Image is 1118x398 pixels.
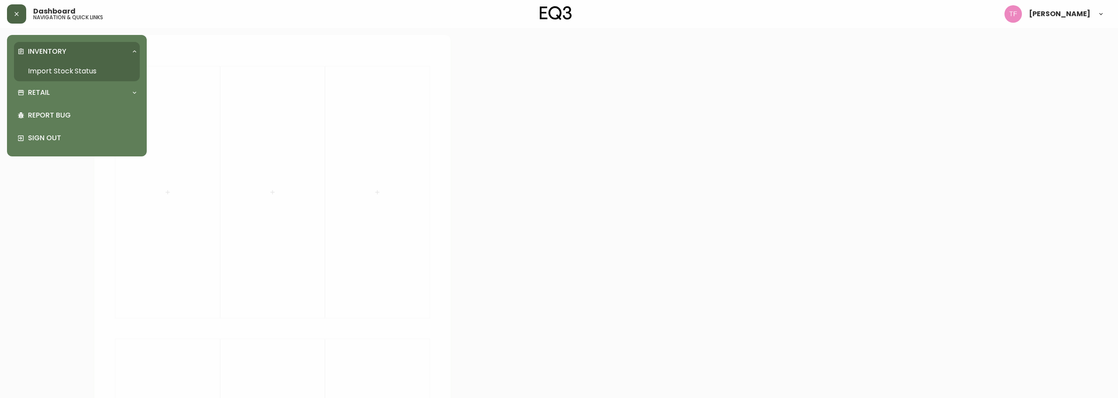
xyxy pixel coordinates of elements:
div: Inventory [14,42,140,61]
a: Import Stock Status [14,61,140,81]
span: Dashboard [33,8,76,15]
div: Sign Out [14,127,140,149]
div: Retail [14,83,140,102]
span: [PERSON_NAME] [1029,10,1090,17]
p: Inventory [28,47,66,56]
img: logo [540,6,572,20]
p: Retail [28,88,50,97]
div: Report Bug [14,104,140,127]
p: Report Bug [28,111,136,120]
h5: navigation & quick links [33,15,103,20]
p: Sign Out [28,133,136,143]
img: 509424b058aae2bad57fee408324c33f [1004,5,1022,23]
